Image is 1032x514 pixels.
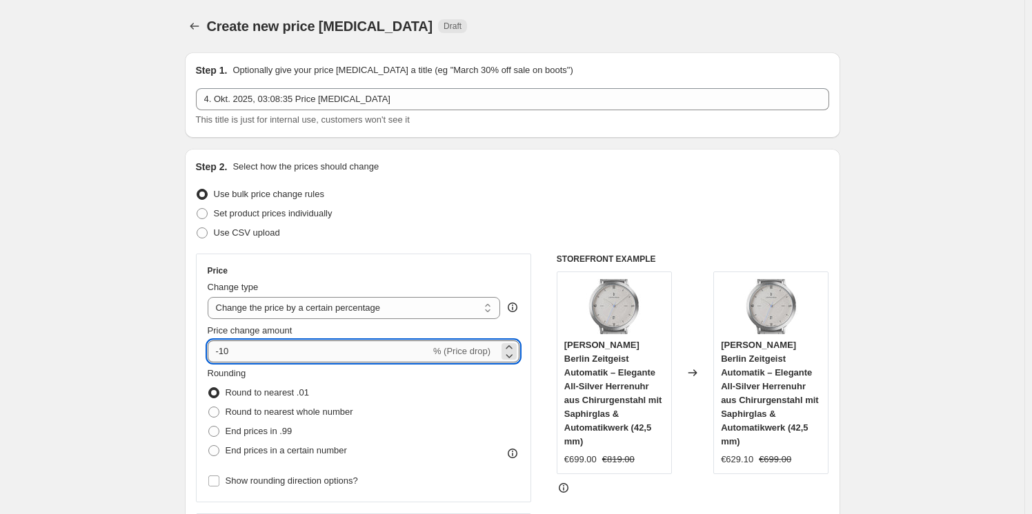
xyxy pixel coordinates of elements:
h6: STOREFRONT EXAMPLE [557,254,829,265]
button: Price change jobs [185,17,204,36]
span: % (Price drop) [433,346,490,356]
span: Use bulk price change rules [214,189,324,199]
h3: Price [208,265,228,276]
span: End prices in .99 [226,426,292,436]
span: Change type [208,282,259,292]
span: End prices in a certain number [226,445,347,455]
span: [PERSON_NAME] Berlin Zeitgeist Automatik – Elegante All-Silver Herrenuhr aus Chirurgenstahl mit S... [564,340,662,446]
input: 30% off holiday sale [196,88,829,110]
span: This title is just for internal use, customers won't see it [196,114,410,125]
strike: €699.00 [759,453,791,466]
div: €629.10 [721,453,753,466]
span: Use CSV upload [214,227,280,238]
h2: Step 2. [196,160,228,174]
input: -15 [208,340,430,362]
p: Optionally give your price [MEDICAL_DATA] a title (eg "March 30% off sale on boots") [232,63,573,77]
span: Create new price [MEDICAL_DATA] [207,19,433,34]
span: Round to nearest whole number [226,407,353,417]
span: Show rounding direction options? [226,475,358,486]
div: help [506,300,519,314]
h2: Step 1. [196,63,228,77]
span: Rounding [208,368,246,378]
p: Select how the prices should change [232,160,379,174]
strike: €819.00 [602,453,635,466]
img: 51dtLwCxfeL_80x.jpg [744,279,799,334]
span: Price change amount [208,325,292,336]
img: 51dtLwCxfeL_80x.jpg [586,279,642,334]
span: Set product prices individually [214,208,333,218]
div: €699.00 [564,453,597,466]
span: [PERSON_NAME] Berlin Zeitgeist Automatik – Elegante All-Silver Herrenuhr aus Chirurgenstahl mit S... [721,340,819,446]
span: Round to nearest .01 [226,387,309,398]
span: Draft [444,21,462,32]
